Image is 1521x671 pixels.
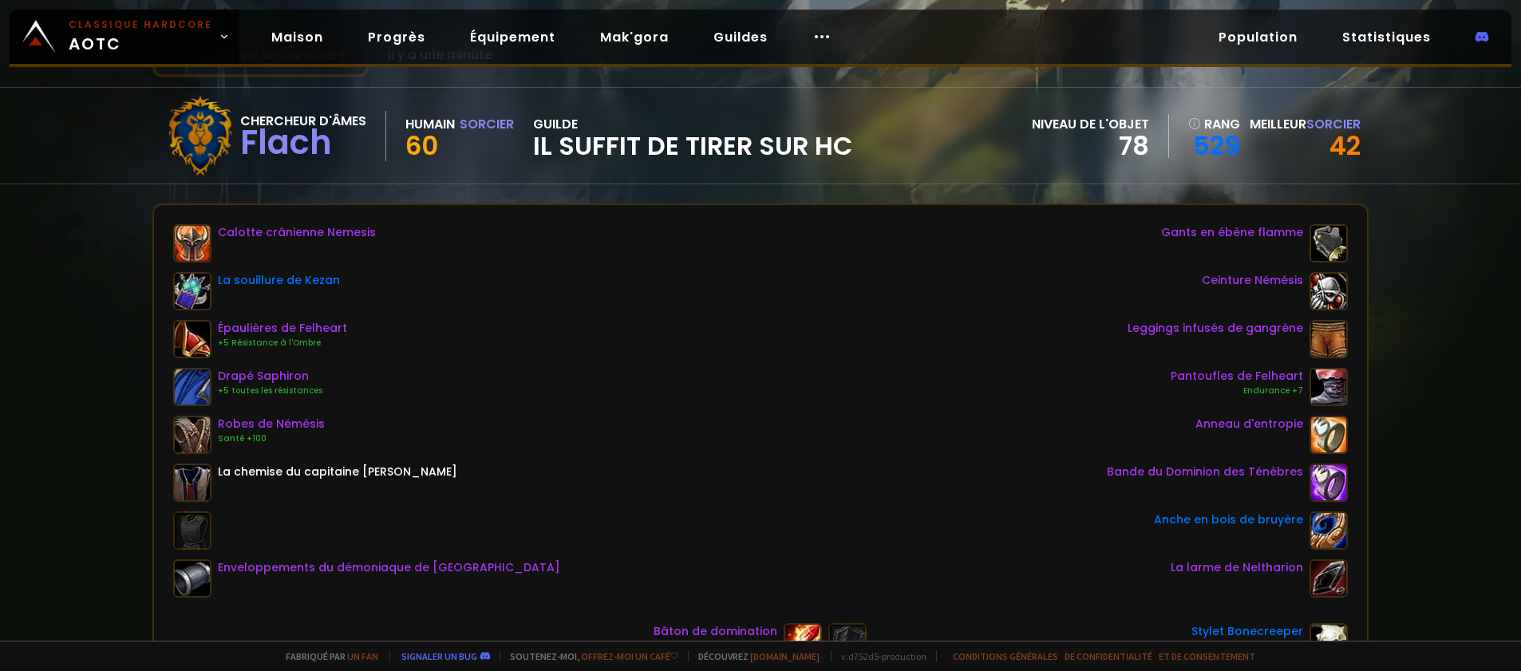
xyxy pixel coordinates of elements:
a: Conditions générales [953,650,1058,662]
font: Bande du Dominion des Ténèbres [1107,464,1303,480]
font: Meilleur [1250,115,1306,133]
font: Robes de Némésis [218,416,325,432]
font: AOTC [69,33,121,55]
a: 529 [1188,134,1240,158]
a: Guildes [701,21,780,53]
font: production [882,650,926,662]
a: [DOMAIN_NAME] [750,650,820,662]
font: Progrès [368,28,425,46]
font: Pantoufles de Felheart [1171,368,1303,384]
img: article-16931 [173,416,211,454]
font: guilde [533,115,578,133]
img: article-18543 [1310,416,1348,454]
font: Humain [405,115,455,133]
font: Bâton de domination [654,623,777,639]
font: La chemise du capitaine [PERSON_NAME] [218,464,457,480]
font: Flach [240,119,332,166]
font: Stylet Bonecreeper [1191,623,1303,639]
font: Ceinture Némésis [1202,272,1303,288]
font: Endurance +7 [1243,385,1303,397]
font: - [879,650,882,662]
font: d752d5 [848,650,879,662]
img: article-19379 [1310,559,1348,598]
a: Statistiques [1329,21,1444,53]
font: +5 Résistance à l'Ombre [218,337,321,349]
a: Maison [259,21,336,53]
img: article-16933 [1310,272,1348,310]
a: Équipement [457,21,568,53]
font: La larme de Neltharion [1171,559,1303,575]
a: Mak'gora [587,21,681,53]
img: article-17078 [173,368,211,406]
font: Soutenez-moi, [510,650,579,662]
font: Santé +100 [218,432,267,444]
font: Maison [271,28,323,46]
font: 529 [1193,128,1240,164]
font: Épaulières de Felheart [218,320,347,336]
img: article-16803 [1310,368,1348,406]
a: et de consentement [1159,650,1255,662]
a: offrez-moi un café [581,650,678,662]
img: article-16929 [173,224,211,262]
font: sorcier [1306,115,1361,133]
img: article-3342 [173,464,211,502]
img: article-19434 [1310,464,1348,502]
font: Statistiques [1342,28,1431,46]
font: Population [1219,28,1298,46]
a: Progrès [355,21,438,53]
img: article-19848 [173,559,211,598]
font: Équipement [470,28,555,46]
font: rang [1204,115,1240,133]
img: article-19407 [1310,224,1348,262]
font: Découvrez [698,650,749,662]
img: article-19604 [173,272,211,310]
font: Anneau d'entropie [1195,416,1303,432]
font: La souillure de Kezan [218,272,340,288]
a: de confidentialité [1065,650,1152,662]
font: 60 [405,128,438,164]
font: niveau de l'objet [1032,115,1149,133]
font: Fabriqué par [286,650,346,662]
font: Calotte crânienne Nemesis [218,224,376,240]
a: un fan [347,650,378,662]
a: Population [1206,21,1310,53]
font: Chercheur d'âmes [240,112,366,130]
font: Gants en ébène flamme [1161,224,1303,240]
font: +5 toutes les résistances [218,385,322,397]
img: article-19133 [1310,320,1348,358]
img: article-16807 [173,320,211,358]
a: 42 [1329,128,1361,164]
a: Classique HardcoreAOTC [10,10,239,64]
font: Classique Hardcore [69,18,212,31]
img: article-12930 [1310,511,1348,550]
font: Guildes [713,28,768,46]
font: Leggings infusés de gangrène [1128,320,1303,336]
font: Il suffit de tirer sur HC [533,128,852,164]
font: offrez-moi un café [581,650,670,662]
font: Drapé Saphiron [218,368,309,384]
font: 78 [1119,128,1149,164]
a: Signaler un bug [401,650,477,662]
font: Mak'gora [600,28,669,46]
font: Sorcier [460,115,514,133]
font: Enveloppements du démoniaque de [GEOGRAPHIC_DATA] [218,559,560,575]
font: Anche en bois de bruyère [1154,511,1303,527]
font: v. [841,650,848,662]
